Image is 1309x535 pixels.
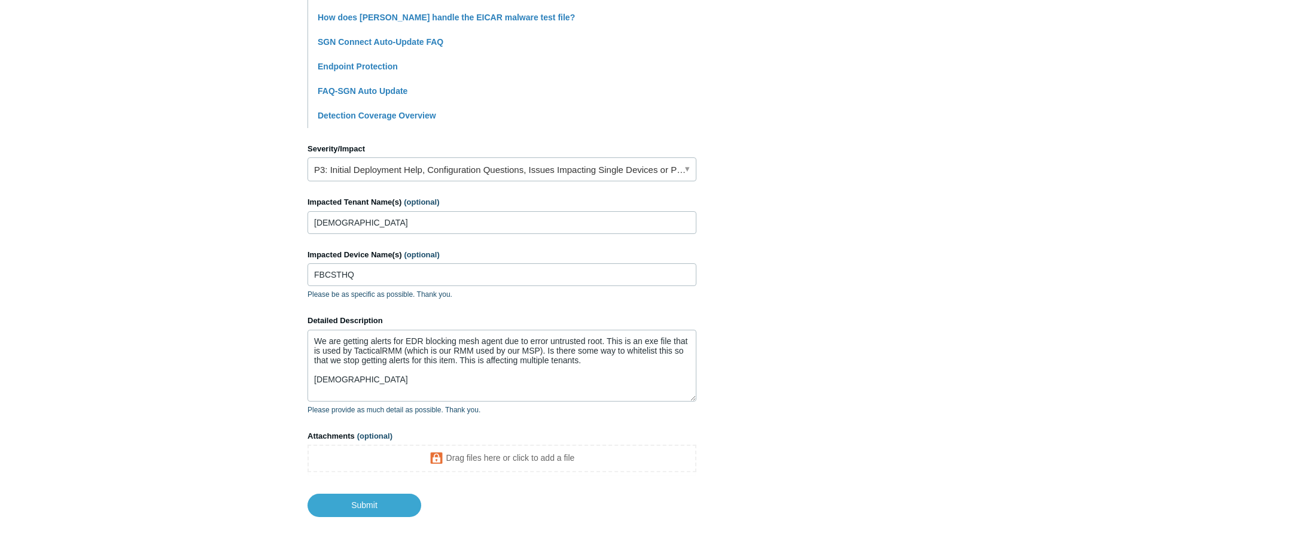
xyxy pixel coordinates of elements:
label: Detailed Description [308,315,696,327]
a: Detection Coverage Overview [318,111,436,120]
label: Impacted Device Name(s) [308,249,696,261]
a: Endpoint Protection [318,62,398,71]
span: (optional) [404,250,440,259]
p: Please be as specific as possible. Thank you. [308,289,696,300]
span: (optional) [404,197,439,206]
span: (optional) [357,431,392,440]
p: Please provide as much detail as possible. Thank you. [308,405,696,415]
a: How does [PERSON_NAME] handle the EICAR malware test file? [318,13,575,22]
input: Submit [308,494,421,516]
label: Severity/Impact [308,143,696,155]
a: SGN Connect Auto-Update FAQ [318,37,443,47]
a: FAQ-SGN Auto Update [318,86,407,96]
label: Attachments [308,430,696,442]
a: P3: Initial Deployment Help, Configuration Questions, Issues Impacting Single Devices or Past Out... [308,157,696,181]
label: Impacted Tenant Name(s) [308,196,696,208]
